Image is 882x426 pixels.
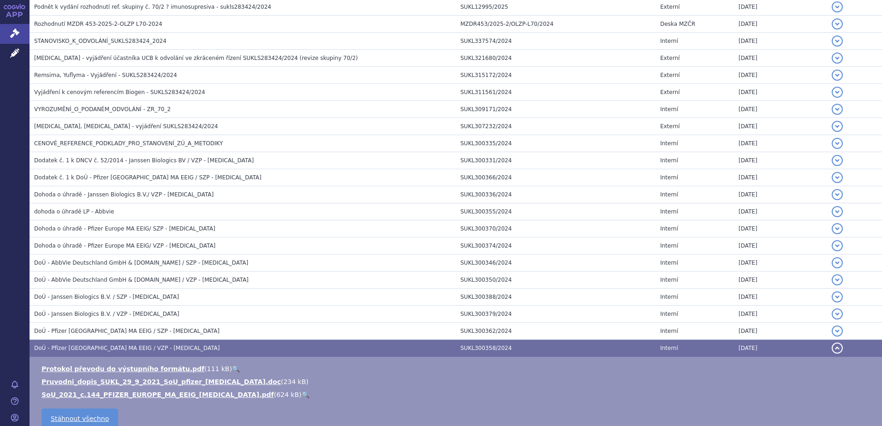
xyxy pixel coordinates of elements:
[734,203,827,220] td: [DATE]
[34,89,205,95] span: Vyjádření k cenovým referencím Biogen - SUKLS283424/2024
[34,277,249,283] span: DoÚ - AbbVie Deutschland GmbH & Co.KG / VZP - HUMIRA
[34,328,220,334] span: DoÚ - Pfizer Europe MA EEIG / SZP - ENBREL
[34,294,179,300] span: DoÚ - Janssen Biologics B.V. / SZP - SIMPONI
[832,343,843,354] button: detail
[734,323,827,340] td: [DATE]
[734,289,827,306] td: [DATE]
[232,365,240,373] a: 🔍
[34,208,114,215] span: dohoda o úhradě LP - Abbvie
[456,289,656,306] td: SUKL300388/2024
[832,257,843,268] button: detail
[832,172,843,183] button: detail
[34,191,214,198] span: Dohoda o úhradě - Janssen Biologics B.V./ VZP - REMICADE
[283,378,306,385] span: 234 kB
[207,365,230,373] span: 111 kB
[456,84,656,101] td: SUKL311561/2024
[34,21,162,27] span: Rozhodnutí MZDR 453-2025-2-OLZP L70-2024
[456,186,656,203] td: SUKL300336/2024
[734,84,827,101] td: [DATE]
[42,364,873,373] li: ( )
[34,311,179,317] span: DoÚ - Janssen Biologics B.V. / VZP - SIMPONI
[456,50,656,67] td: SUKL321680/2024
[456,272,656,289] td: SUKL300350/2024
[832,189,843,200] button: detail
[660,243,678,249] span: Interní
[832,223,843,234] button: detail
[456,33,656,50] td: SUKL337574/2024
[734,340,827,357] td: [DATE]
[832,121,843,132] button: detail
[832,325,843,337] button: detail
[832,240,843,251] button: detail
[456,323,656,340] td: SUKL300362/2024
[734,169,827,186] td: [DATE]
[660,294,678,300] span: Interní
[34,243,215,249] span: Dohoda o úhradě - Pfizer Europe MA EEIG/ VZP - ENBREL
[660,4,679,10] span: Externí
[832,308,843,319] button: detail
[42,377,873,386] li: ( )
[832,274,843,285] button: detail
[34,55,358,61] span: Cimzia - vyjádření účastníka UCB k odvolání ve zkráceném řízení SUKLS283424/2024 (revize skupiny ...
[42,390,873,399] li: ( )
[456,101,656,118] td: SUKL309171/2024
[660,123,679,130] span: Externí
[734,101,827,118] td: [DATE]
[832,35,843,47] button: detail
[34,72,177,78] span: Remsima, Yuflyma - Vyjádření - SUKLS283424/2024
[456,254,656,272] td: SUKL300346/2024
[660,140,678,147] span: Interní
[832,70,843,81] button: detail
[660,208,678,215] span: Interní
[832,104,843,115] button: detail
[456,16,656,33] td: MZDR453/2025-2/OLZP-L70/2024
[42,378,281,385] a: Pruvodni_dopis_SUKL_29_9_2021_SoU_pfizer_[MEDICAL_DATA].doc
[34,123,218,130] span: Enbrel, Inflectra - vyjádření SUKLS283424/2024
[456,152,656,169] td: SUKL300331/2024
[734,306,827,323] td: [DATE]
[734,220,827,237] td: [DATE]
[734,33,827,50] td: [DATE]
[832,18,843,30] button: detail
[276,391,299,398] span: 624 kB
[660,157,678,164] span: Interní
[302,391,310,398] a: 🔍
[34,174,262,181] span: Dodatek č. 1 k DoÚ - Pfizer Europe MA EEIG / SZP - ENBREL
[660,311,678,317] span: Interní
[34,260,248,266] span: DoÚ - AbbVie Deutschland GmbH & Co.KG / SZP - HUMIRA
[734,272,827,289] td: [DATE]
[660,225,678,232] span: Interní
[832,1,843,12] button: detail
[832,138,843,149] button: detail
[660,55,679,61] span: Externí
[660,21,695,27] span: Deska MZČR
[456,306,656,323] td: SUKL300379/2024
[456,67,656,84] td: SUKL315172/2024
[34,225,215,232] span: Dohoda o úhradě - Pfizer Europe MA EEIG/ SZP - ENBREL
[34,38,167,44] span: STANOVISKO_K_ODVOLÁNÍ_SUKLS283424_2024
[456,118,656,135] td: SUKL307232/2024
[832,206,843,217] button: detail
[734,16,827,33] td: [DATE]
[456,237,656,254] td: SUKL300374/2024
[660,174,678,181] span: Interní
[734,254,827,272] td: [DATE]
[660,38,678,44] span: Interní
[734,186,827,203] td: [DATE]
[34,345,220,351] span: DoÚ - Pfizer Europe MA EEIG / VZP - ENBREL
[660,106,678,112] span: Interní
[34,157,254,164] span: Dodatek č. 1 k DNCV č. 52/2014 - Janssen Biologics BV / VZP - REMICADE
[832,291,843,302] button: detail
[734,50,827,67] td: [DATE]
[832,155,843,166] button: detail
[456,340,656,357] td: SUKL300358/2024
[456,203,656,220] td: SUKL300355/2024
[660,72,679,78] span: Externí
[34,140,223,147] span: CENOVÉ_REFERENCE_PODKLADY_PRO_STANOVENÍ_ZÚ_A_METODIKY
[734,135,827,152] td: [DATE]
[42,365,204,373] a: Protokol převodu do výstupního formátu.pdf
[660,345,678,351] span: Interní
[734,237,827,254] td: [DATE]
[660,191,678,198] span: Interní
[832,87,843,98] button: detail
